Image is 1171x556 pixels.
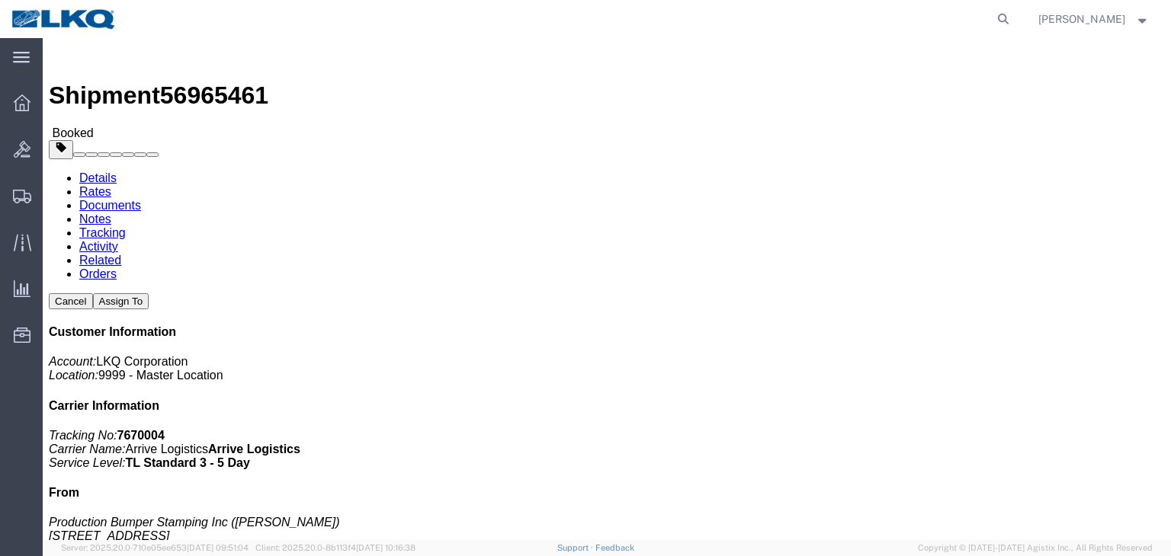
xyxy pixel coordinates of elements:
[43,38,1171,540] iframe: FS Legacy Container
[255,543,415,552] span: Client: 2025.20.0-8b113f4
[11,8,117,30] img: logo
[1038,10,1150,28] button: [PERSON_NAME]
[918,542,1153,554] span: Copyright © [DATE]-[DATE] Agistix Inc., All Rights Reserved
[356,543,415,552] span: [DATE] 10:16:38
[61,543,249,552] span: Server: 2025.20.0-710e05ee653
[557,543,595,552] a: Support
[595,543,634,552] a: Feedback
[1038,11,1125,27] span: Abby Hamilton
[187,543,249,552] span: [DATE] 09:51:04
